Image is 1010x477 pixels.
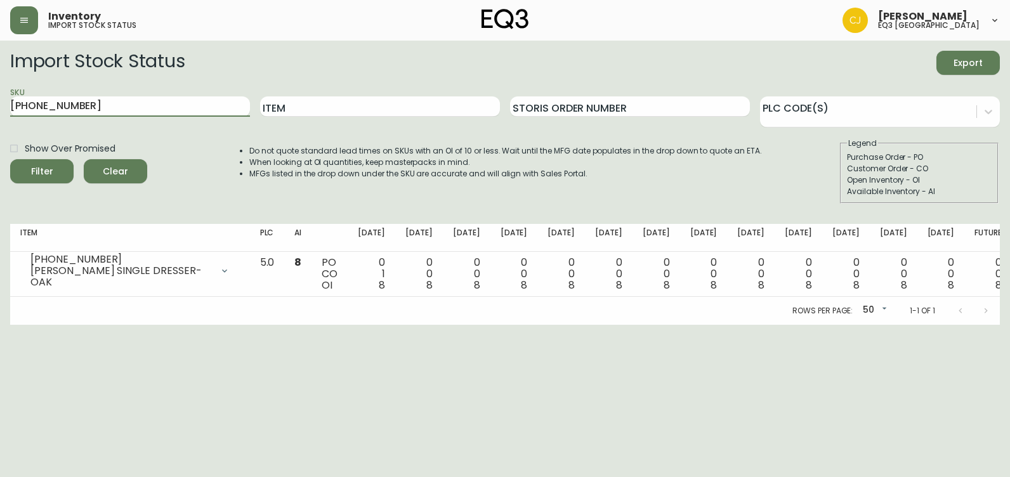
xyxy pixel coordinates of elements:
span: 8 [474,278,480,292]
p: Rows per page: [792,305,853,317]
span: [PERSON_NAME] [878,11,967,22]
span: OI [322,278,332,292]
th: [DATE] [680,224,728,252]
span: 8 [853,278,860,292]
span: 8 [379,278,385,292]
div: Open Inventory - OI [847,174,992,186]
li: Do not quote standard lead times on SKUs with an OI of 10 or less. Wait until the MFG date popula... [249,145,762,157]
img: 7836c8950ad67d536e8437018b5c2533 [843,8,868,33]
div: PO CO [322,257,338,291]
div: [PHONE_NUMBER] [30,254,212,265]
span: 8 [294,255,301,270]
th: AI [284,224,312,252]
li: When looking at OI quantities, keep masterpacks in mind. [249,157,762,168]
div: 0 0 [737,257,764,291]
button: Filter [10,159,74,183]
th: [DATE] [822,224,870,252]
div: 0 0 [880,257,907,291]
div: 0 0 [453,257,480,291]
span: 8 [521,278,527,292]
h2: Import Stock Status [10,51,185,75]
div: 0 0 [405,257,433,291]
th: [DATE] [917,224,965,252]
th: [DATE] [775,224,822,252]
div: [PHONE_NUMBER][PERSON_NAME] SINGLE DRESSER-OAK [20,257,240,285]
div: 0 0 [595,257,622,291]
th: [DATE] [727,224,775,252]
div: Customer Order - CO [847,163,992,174]
div: 50 [858,300,889,321]
span: 8 [664,278,670,292]
div: 0 0 [832,257,860,291]
th: Item [10,224,250,252]
div: Available Inventory - AI [847,186,992,197]
legend: Legend [847,138,878,149]
th: [DATE] [395,224,443,252]
img: logo [482,9,528,29]
div: 0 1 [358,257,385,291]
div: 0 0 [643,257,670,291]
button: Export [936,51,1000,75]
span: 8 [426,278,433,292]
button: Clear [84,159,147,183]
li: MFGs listed in the drop down under the SKU are accurate and will align with Sales Portal. [249,168,762,180]
div: 0 0 [974,257,1002,291]
th: PLC [250,224,285,252]
th: [DATE] [633,224,680,252]
div: 0 0 [928,257,955,291]
h5: eq3 [GEOGRAPHIC_DATA] [878,22,980,29]
span: 8 [901,278,907,292]
p: 1-1 of 1 [910,305,935,317]
div: Filter [31,164,53,180]
div: [PERSON_NAME] SINGLE DRESSER-OAK [30,265,212,288]
span: 8 [806,278,812,292]
h5: import stock status [48,22,136,29]
th: [DATE] [870,224,917,252]
th: [DATE] [537,224,585,252]
td: 5.0 [250,252,285,297]
span: 8 [568,278,575,292]
div: Purchase Order - PO [847,152,992,163]
span: Show Over Promised [25,142,115,155]
span: Inventory [48,11,101,22]
th: [DATE] [348,224,395,252]
span: 8 [995,278,1002,292]
div: 0 0 [548,257,575,291]
span: Clear [94,164,137,180]
span: Export [947,55,990,71]
div: 0 0 [501,257,528,291]
span: 8 [616,278,622,292]
div: 0 0 [785,257,812,291]
span: 8 [711,278,717,292]
div: 0 0 [690,257,718,291]
th: [DATE] [490,224,538,252]
th: [DATE] [585,224,633,252]
span: 8 [758,278,764,292]
span: 8 [948,278,954,292]
th: [DATE] [443,224,490,252]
